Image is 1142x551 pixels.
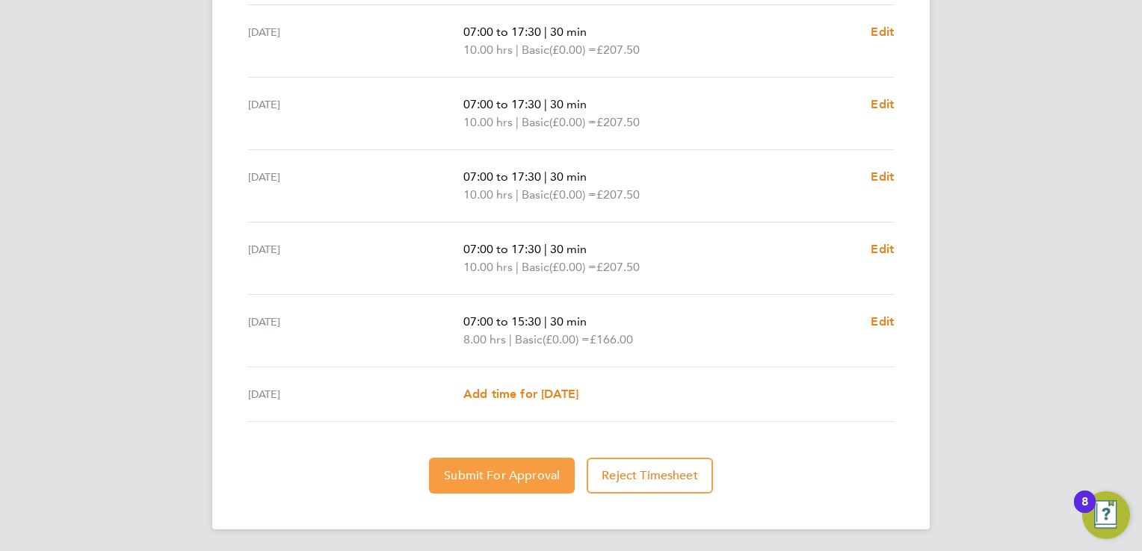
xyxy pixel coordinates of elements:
span: Basic [522,41,549,59]
span: | [544,169,547,184]
span: | [544,314,547,329]
span: £207.50 [596,115,640,129]
a: Edit [871,313,894,331]
span: | [544,242,547,256]
span: Edit [871,242,894,256]
div: [DATE] [248,240,463,276]
span: 30 min [550,169,587,184]
div: [DATE] [248,96,463,131]
span: | [516,43,519,57]
div: [DATE] [248,385,463,403]
span: 10.00 hrs [463,43,513,57]
span: | [516,260,519,274]
span: £166.00 [590,332,633,346]
a: Add time for [DATE] [463,385,578,403]
a: Edit [871,240,894,258]
div: 8 [1081,502,1088,521]
span: Basic [522,186,549,204]
span: 07:00 to 17:30 [463,25,541,39]
span: Basic [515,331,543,349]
button: Reject Timesheet [587,458,713,494]
span: Edit [871,169,894,184]
span: Add time for [DATE] [463,387,578,401]
button: Open Resource Center, 8 new notifications [1082,491,1130,539]
button: Submit For Approval [429,458,575,494]
span: Basic [522,258,549,276]
span: 8.00 hrs [463,332,506,346]
span: 10.00 hrs [463,260,513,274]
span: 07:00 to 15:30 [463,314,541,329]
span: Submit For Approval [444,468,560,483]
span: | [509,332,512,346]
span: (£0.00) = [549,115,596,129]
a: Edit [871,96,894,113]
span: (£0.00) = [549,43,596,57]
span: 30 min [550,242,587,256]
span: | [516,187,519,202]
span: Edit [871,97,894,111]
span: | [516,115,519,129]
span: Basic [522,113,549,131]
a: Edit [871,168,894,186]
span: (£0.00) = [543,332,590,346]
span: £207.50 [596,260,640,274]
span: | [544,97,547,111]
span: 07:00 to 17:30 [463,169,541,184]
span: Edit [871,314,894,329]
span: 30 min [550,25,587,39]
span: £207.50 [596,187,640,202]
span: 07:00 to 17:30 [463,97,541,111]
span: (£0.00) = [549,260,596,274]
span: 30 min [550,314,587,329]
a: Edit [871,23,894,41]
span: 10.00 hrs [463,115,513,129]
span: Edit [871,25,894,39]
span: Reject Timesheet [602,468,698,483]
div: [DATE] [248,313,463,349]
span: (£0.00) = [549,187,596,202]
span: 30 min [550,97,587,111]
span: 10.00 hrs [463,187,513,202]
span: 07:00 to 17:30 [463,242,541,256]
span: £207.50 [596,43,640,57]
div: [DATE] [248,23,463,59]
span: | [544,25,547,39]
div: [DATE] [248,168,463,204]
